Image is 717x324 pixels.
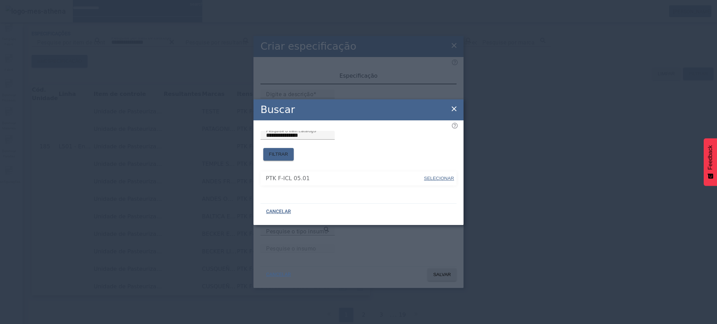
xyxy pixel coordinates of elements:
[266,128,316,133] mat-label: Pesquise o item catálogo
[263,148,294,161] button: FILTRAR
[260,205,297,218] button: CANCELAR
[427,268,457,281] button: SALVAR
[260,268,297,281] button: CANCELAR
[707,145,713,170] span: Feedback
[269,151,288,158] span: FILTRAR
[266,208,291,215] span: CANCELAR
[423,172,455,185] button: SELECIONAR
[260,102,295,117] h2: Buscar
[424,176,454,181] span: SELECIONAR
[433,271,451,278] span: SALVAR
[704,138,717,186] button: Feedback - Mostrar pesquisa
[266,271,291,278] span: CANCELAR
[266,174,423,183] span: PTK F-ICL 05.01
